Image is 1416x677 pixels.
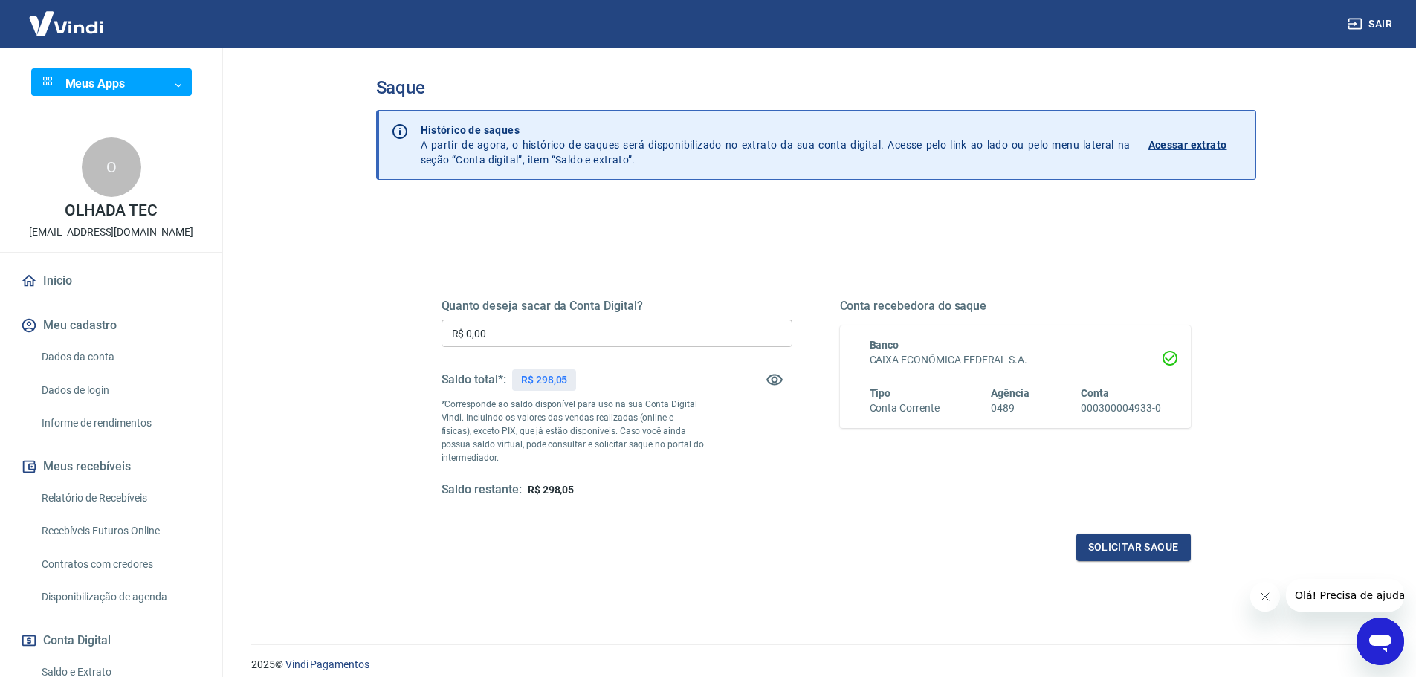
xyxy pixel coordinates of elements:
a: Início [18,265,204,297]
h5: Quanto deseja sacar da Conta Digital? [442,299,792,314]
button: Meus recebíveis [18,450,204,483]
span: R$ 298,05 [528,484,575,496]
span: Tipo [870,387,891,399]
h6: 000300004933-0 [1081,401,1160,416]
p: *Corresponde ao saldo disponível para uso na sua Conta Digital Vindi. Incluindo os valores das ve... [442,398,705,464]
a: Acessar extrato [1148,123,1244,167]
span: Conta [1081,387,1109,399]
iframe: Botão para abrir a janela de mensagens [1357,618,1404,665]
p: 2025 © [251,657,1380,673]
span: Olá! Precisa de ajuda? [9,10,125,22]
p: [EMAIL_ADDRESS][DOMAIN_NAME] [29,224,193,240]
p: Histórico de saques [421,123,1131,137]
button: Meu cadastro [18,309,204,342]
button: Conta Digital [18,624,204,657]
a: Disponibilização de agenda [36,582,204,612]
img: Vindi [18,1,114,46]
h6: Conta Corrente [870,401,940,416]
a: Relatório de Recebíveis [36,483,204,514]
h5: Saldo restante: [442,482,522,498]
span: Agência [991,387,1029,399]
a: Contratos com credores [36,549,204,580]
a: Dados da conta [36,342,204,372]
p: Acessar extrato [1148,137,1227,152]
a: Recebíveis Futuros Online [36,516,204,546]
span: Banco [870,339,899,351]
a: Vindi Pagamentos [285,658,369,670]
h5: Conta recebedora do saque [840,299,1191,314]
div: O [82,137,141,197]
p: A partir de agora, o histórico de saques será disponibilizado no extrato da sua conta digital. Ac... [421,123,1131,167]
iframe: Mensagem da empresa [1286,579,1404,612]
p: R$ 298,05 [521,372,568,388]
p: OLHADA TEC [65,203,158,218]
button: Solicitar saque [1076,534,1191,561]
h6: CAIXA ECONÔMICA FEDERAL S.A. [870,352,1161,368]
a: Informe de rendimentos [36,408,204,438]
h5: Saldo total*: [442,372,506,387]
h6: 0489 [991,401,1029,416]
h3: Saque [376,77,1256,98]
iframe: Fechar mensagem [1250,582,1280,612]
a: Dados de login [36,375,204,406]
button: Sair [1345,10,1398,38]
